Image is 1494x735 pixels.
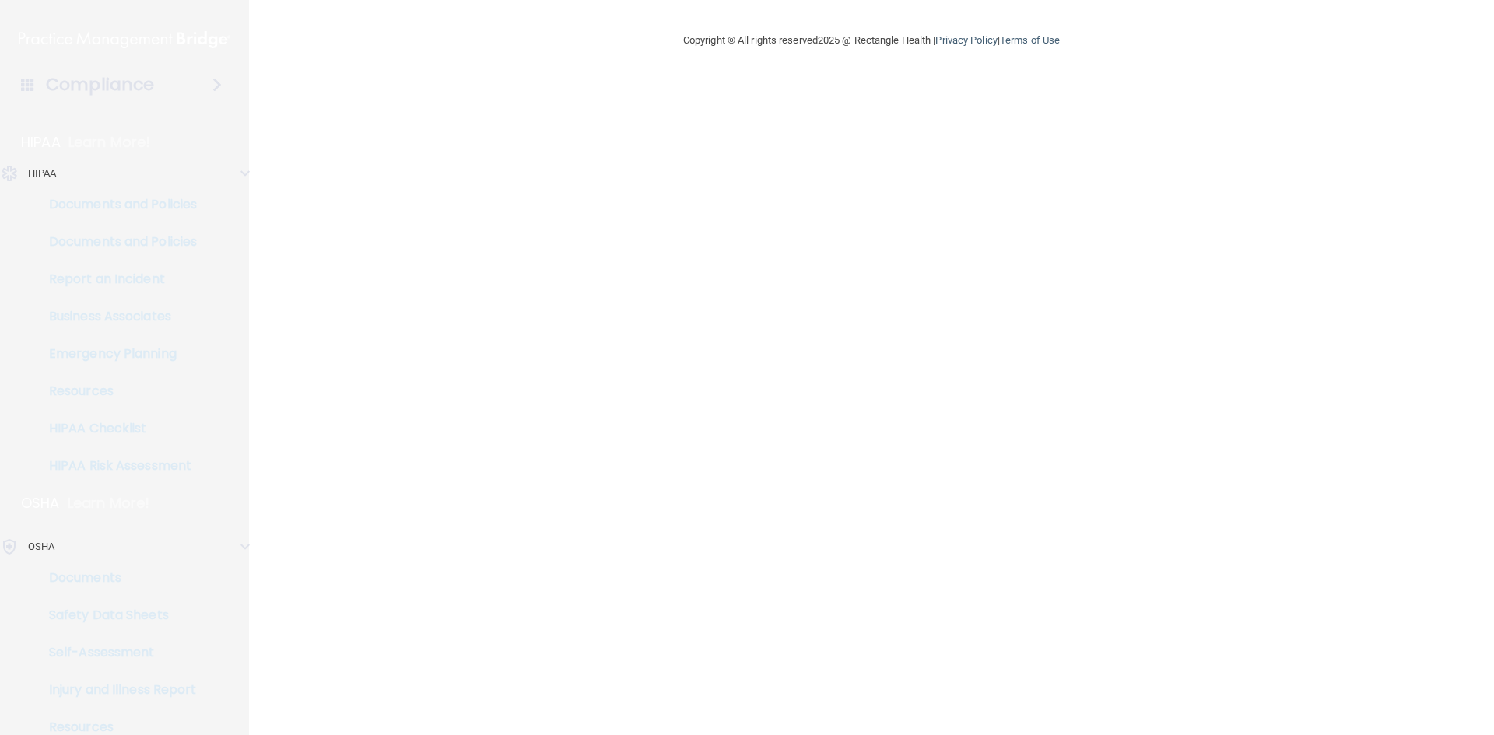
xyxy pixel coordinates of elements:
[10,271,223,287] p: Report an Incident
[10,682,223,698] p: Injury and Illness Report
[10,234,223,250] p: Documents and Policies
[28,537,54,556] p: OSHA
[10,570,223,586] p: Documents
[21,133,61,152] p: HIPAA
[28,164,57,183] p: HIPAA
[1000,34,1060,46] a: Terms of Use
[10,421,223,436] p: HIPAA Checklist
[68,133,151,152] p: Learn More!
[10,719,223,735] p: Resources
[21,494,60,513] p: OSHA
[10,458,223,474] p: HIPAA Risk Assessment
[10,607,223,623] p: Safety Data Sheets
[68,494,150,513] p: Learn More!
[10,197,223,212] p: Documents and Policies
[19,24,230,55] img: PMB logo
[10,309,223,324] p: Business Associates
[935,34,997,46] a: Privacy Policy
[587,16,1156,65] div: Copyright © All rights reserved 2025 @ Rectangle Health | |
[10,383,223,399] p: Resources
[46,74,154,96] h4: Compliance
[10,346,223,362] p: Emergency Planning
[10,645,223,660] p: Self-Assessment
